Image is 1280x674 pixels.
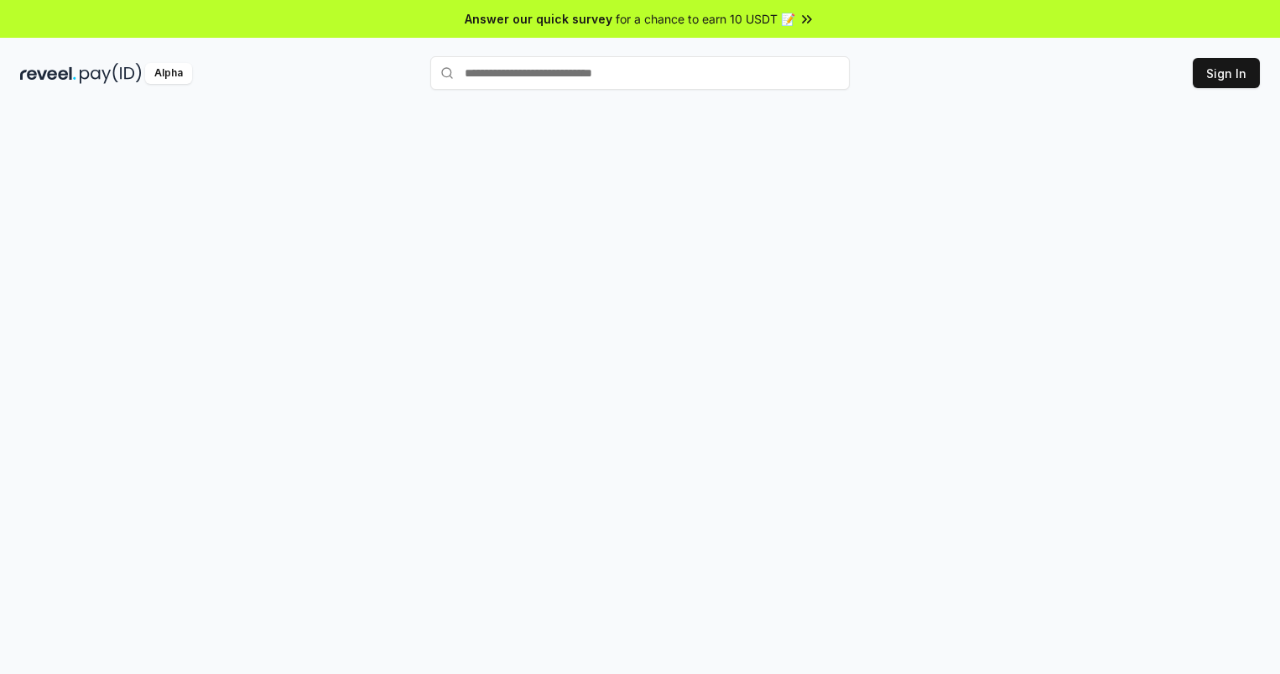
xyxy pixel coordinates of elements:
span: Answer our quick survey [465,10,612,28]
button: Sign In [1193,58,1260,88]
img: reveel_dark [20,63,76,84]
div: Alpha [145,63,192,84]
span: for a chance to earn 10 USDT 📝 [616,10,795,28]
img: pay_id [80,63,142,84]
